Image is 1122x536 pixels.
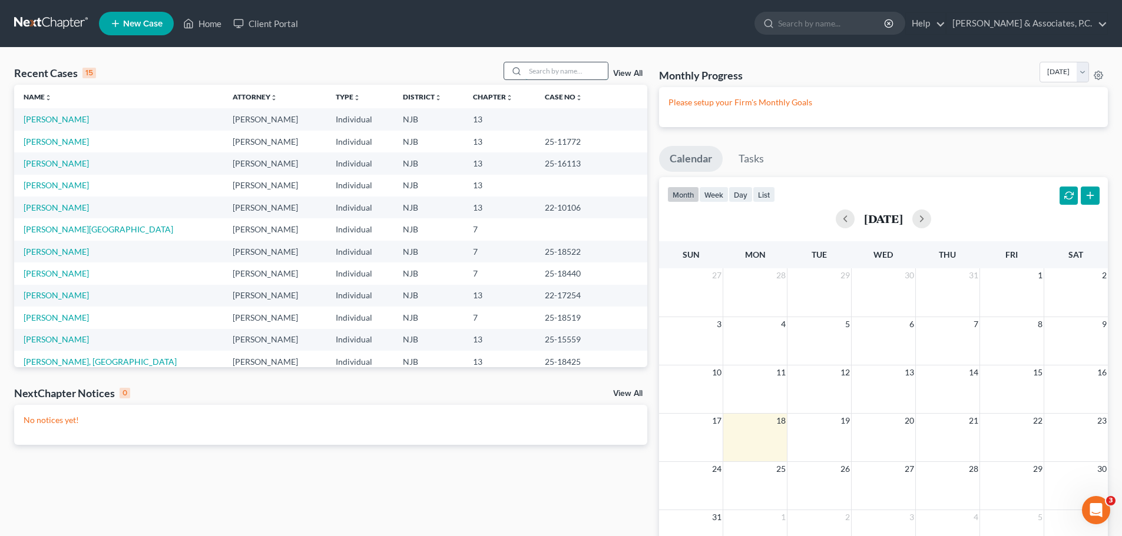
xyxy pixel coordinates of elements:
td: Individual [326,241,393,262]
span: Fri [1005,249,1018,259]
i: unfold_more [45,94,52,101]
a: Client Portal [227,13,304,34]
span: 31 [968,268,979,282]
a: [PERSON_NAME] [24,180,89,190]
span: 3 [908,510,915,524]
span: 22 [1032,414,1044,428]
span: Mon [745,249,766,259]
span: 26 [839,462,851,476]
td: [PERSON_NAME] [223,307,326,328]
td: 25-18519 [535,307,647,328]
td: 7 [464,218,535,240]
span: 18 [775,414,787,428]
i: unfold_more [575,94,582,101]
td: [PERSON_NAME] [223,351,326,372]
td: 13 [464,131,535,152]
a: Attorneyunfold_more [233,92,277,101]
td: 13 [464,152,535,174]
span: 29 [839,268,851,282]
td: NJB [393,108,464,130]
td: 13 [464,329,535,351]
a: Case Nounfold_more [545,92,582,101]
span: 5 [1037,510,1044,524]
button: list [753,187,775,202]
i: unfold_more [435,94,442,101]
td: NJB [393,285,464,307]
td: Individual [326,351,393,372]
a: [PERSON_NAME], [GEOGRAPHIC_DATA] [24,357,177,367]
input: Search by name... [778,12,886,34]
td: 22-17254 [535,285,647,307]
td: 25-18440 [535,262,647,284]
i: unfold_more [506,94,513,101]
td: NJB [393,218,464,240]
span: 11 [775,365,787,379]
span: 9 [1101,317,1108,331]
td: 7 [464,262,535,284]
span: 3 [716,317,723,331]
span: 28 [968,462,979,476]
p: Please setup your Firm's Monthly Goals [668,96,1098,108]
td: Individual [326,152,393,174]
td: Individual [326,108,393,130]
a: [PERSON_NAME][GEOGRAPHIC_DATA] [24,224,173,234]
span: 17 [711,414,723,428]
a: Typeunfold_more [336,92,360,101]
h2: [DATE] [864,212,903,225]
span: 27 [903,462,915,476]
a: [PERSON_NAME] [24,137,89,147]
td: 13 [464,351,535,372]
span: 4 [780,317,787,331]
a: [PERSON_NAME] [24,290,89,300]
td: Individual [326,218,393,240]
span: 2 [1101,268,1108,282]
span: 6 [908,317,915,331]
td: [PERSON_NAME] [223,241,326,262]
span: 30 [1096,462,1108,476]
i: unfold_more [270,94,277,101]
span: 12 [839,365,851,379]
span: 31 [711,510,723,524]
td: Individual [326,307,393,328]
div: 0 [120,388,130,398]
span: 29 [1032,462,1044,476]
td: 25-18425 [535,351,647,372]
td: [PERSON_NAME] [223,108,326,130]
span: 14 [968,365,979,379]
a: [PERSON_NAME] & Associates, P.C. [946,13,1107,34]
span: Tue [812,249,827,259]
td: [PERSON_NAME] [223,329,326,351]
td: [PERSON_NAME] [223,131,326,152]
p: No notices yet! [24,414,638,426]
td: Individual [326,329,393,351]
span: 10 [711,365,723,379]
td: 22-10106 [535,197,647,218]
td: NJB [393,307,464,328]
td: 25-11772 [535,131,647,152]
div: NextChapter Notices [14,386,130,400]
td: [PERSON_NAME] [223,175,326,197]
td: 25-15559 [535,329,647,351]
a: [PERSON_NAME] [24,158,89,168]
span: 7 [972,317,979,331]
td: 7 [464,307,535,328]
a: View All [613,389,643,398]
a: [PERSON_NAME] [24,312,89,322]
td: 13 [464,285,535,307]
td: Individual [326,285,393,307]
span: 27 [711,268,723,282]
span: Sat [1068,249,1083,259]
span: 19 [839,414,851,428]
a: Home [177,13,227,34]
a: Districtunfold_more [403,92,442,101]
td: NJB [393,241,464,262]
td: NJB [393,152,464,174]
a: [PERSON_NAME] [24,334,89,344]
a: Tasks [728,146,775,172]
input: Search by name... [525,62,608,79]
td: [PERSON_NAME] [223,152,326,174]
td: NJB [393,131,464,152]
span: 1 [780,510,787,524]
span: 13 [903,365,915,379]
td: 13 [464,108,535,130]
